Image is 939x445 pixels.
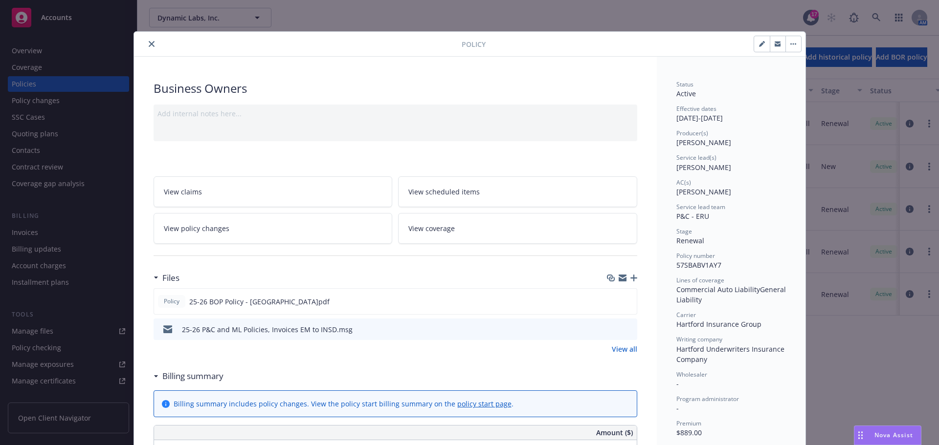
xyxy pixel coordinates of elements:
span: Stage [676,227,692,235]
a: View policy changes [154,213,393,244]
span: Writing company [676,335,722,343]
span: Policy [462,39,486,49]
div: Billing summary [154,370,224,382]
span: Hartford Underwriters Insurance Company [676,344,786,364]
span: Premium [676,419,701,427]
span: General Liability [676,285,788,304]
div: Billing summary includes policy changes. View the policy start billing summary on the . [174,399,514,409]
span: - [676,379,679,388]
span: Service lead team [676,203,725,211]
div: [DATE] - [DATE] [676,105,786,123]
span: [PERSON_NAME] [676,187,731,196]
button: preview file [624,297,633,307]
button: Nova Assist [854,425,921,445]
a: View scheduled items [398,176,637,207]
span: Service lead(s) [676,153,716,162]
div: 25-26 P&C and ML Policies, Invoices EM to INSD.msg [182,324,353,335]
button: preview file [625,324,633,335]
span: AC(s) [676,178,691,187]
div: Add internal notes here... [157,108,633,119]
h3: Billing summary [162,370,224,382]
span: $889.00 [676,428,702,437]
a: View claims [154,176,393,207]
button: close [146,38,157,50]
span: Hartford Insurance Group [676,319,761,329]
button: download file [609,324,617,335]
span: Policy [162,297,181,306]
span: Wholesaler [676,370,707,379]
span: View claims [164,187,202,197]
span: Lines of coverage [676,276,724,284]
span: View coverage [408,223,455,233]
span: [PERSON_NAME] [676,138,731,147]
span: Nova Assist [874,431,913,439]
a: policy start page [457,399,512,408]
span: Policy number [676,252,715,260]
span: View policy changes [164,223,229,233]
span: Program administrator [676,395,739,403]
span: 25-26 BOP Policy - [GEOGRAPHIC_DATA]pdf [189,297,330,307]
div: Files [154,272,179,284]
span: Commercial Auto Liability [676,285,760,294]
span: 57SBABV1AY7 [676,260,721,270]
span: [PERSON_NAME] [676,163,731,172]
a: View all [612,344,637,354]
span: Amount ($) [596,427,633,438]
span: P&C - ERU [676,212,709,221]
a: View coverage [398,213,637,244]
span: Producer(s) [676,129,708,137]
span: Active [676,89,696,98]
button: download file [608,297,616,307]
h3: Files [162,272,179,284]
div: Drag to move [854,426,867,445]
span: Status [676,80,693,88]
span: Effective dates [676,105,716,113]
span: - [676,403,679,413]
span: View scheduled items [408,187,480,197]
div: Business Owners [154,80,637,97]
span: Renewal [676,236,704,245]
span: Carrier [676,311,696,319]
